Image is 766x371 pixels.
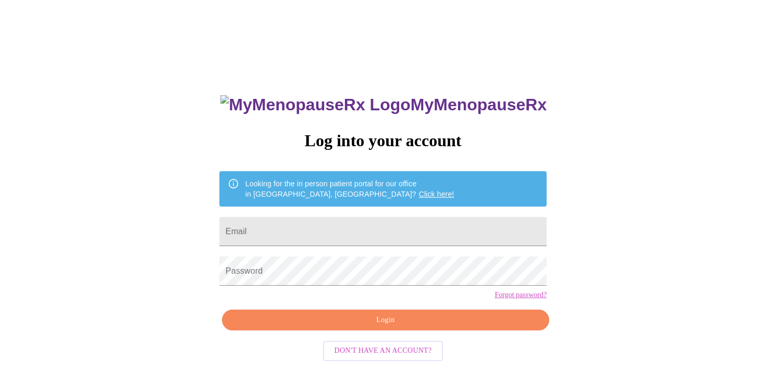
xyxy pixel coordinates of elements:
a: Forgot password? [495,291,547,299]
img: MyMenopauseRx Logo [220,95,410,114]
h3: MyMenopauseRx [220,95,547,114]
span: Login [234,314,537,327]
a: Don't have an account? [320,346,446,354]
h3: Log into your account [219,131,547,150]
button: Login [222,310,549,331]
div: Looking for the in person patient portal for our office in [GEOGRAPHIC_DATA], [GEOGRAPHIC_DATA]? [245,174,454,203]
button: Don't have an account? [323,341,443,361]
span: Don't have an account? [335,344,432,357]
a: Click here! [419,190,454,198]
